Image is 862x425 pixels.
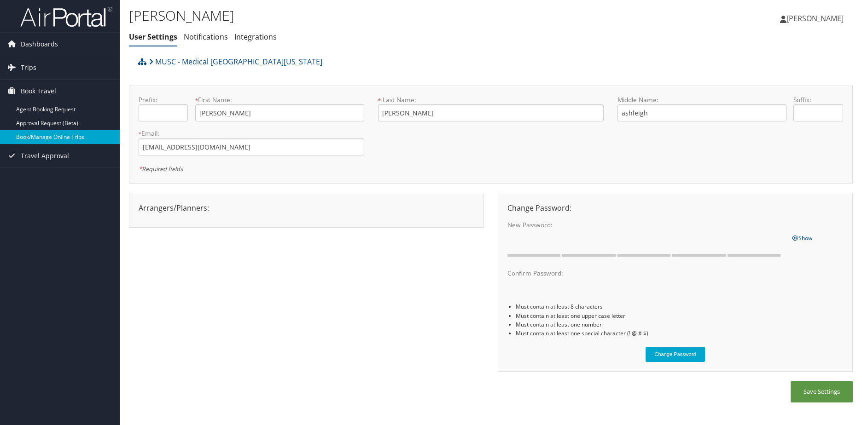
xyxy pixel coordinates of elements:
[132,202,481,213] div: Arrangers/Planners:
[139,95,188,104] label: Prefix:
[21,80,56,103] span: Book Travel
[129,6,612,25] h1: [PERSON_NAME]
[516,302,843,311] li: Must contain at least 8 characters
[792,234,812,242] span: Show
[20,6,112,28] img: airportal-logo.png
[516,320,843,329] li: Must contain at least one number
[507,220,785,230] label: New Password:
[791,381,853,402] button: Save Settings
[21,144,69,167] span: Travel Approval
[501,202,850,213] div: Change Password:
[516,329,843,338] li: Must contain at least one special character (! @ # $)
[617,95,786,104] label: Middle Name:
[21,33,58,56] span: Dashboards
[139,129,364,138] label: Email:
[646,347,705,362] button: Change Password
[378,95,604,104] label: Last Name:
[21,56,36,79] span: Trips
[786,13,844,23] span: [PERSON_NAME]
[139,165,183,173] em: Required fields
[507,269,785,278] label: Confirm Password:
[793,95,843,104] label: Suffix:
[516,311,843,320] li: Must contain at least one upper case letter
[195,95,364,104] label: First Name:
[234,32,277,42] a: Integrations
[780,5,853,32] a: [PERSON_NAME]
[184,32,228,42] a: Notifications
[129,32,177,42] a: User Settings
[792,232,812,242] a: Show
[149,52,322,71] a: MUSC - Medical [GEOGRAPHIC_DATA][US_STATE]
